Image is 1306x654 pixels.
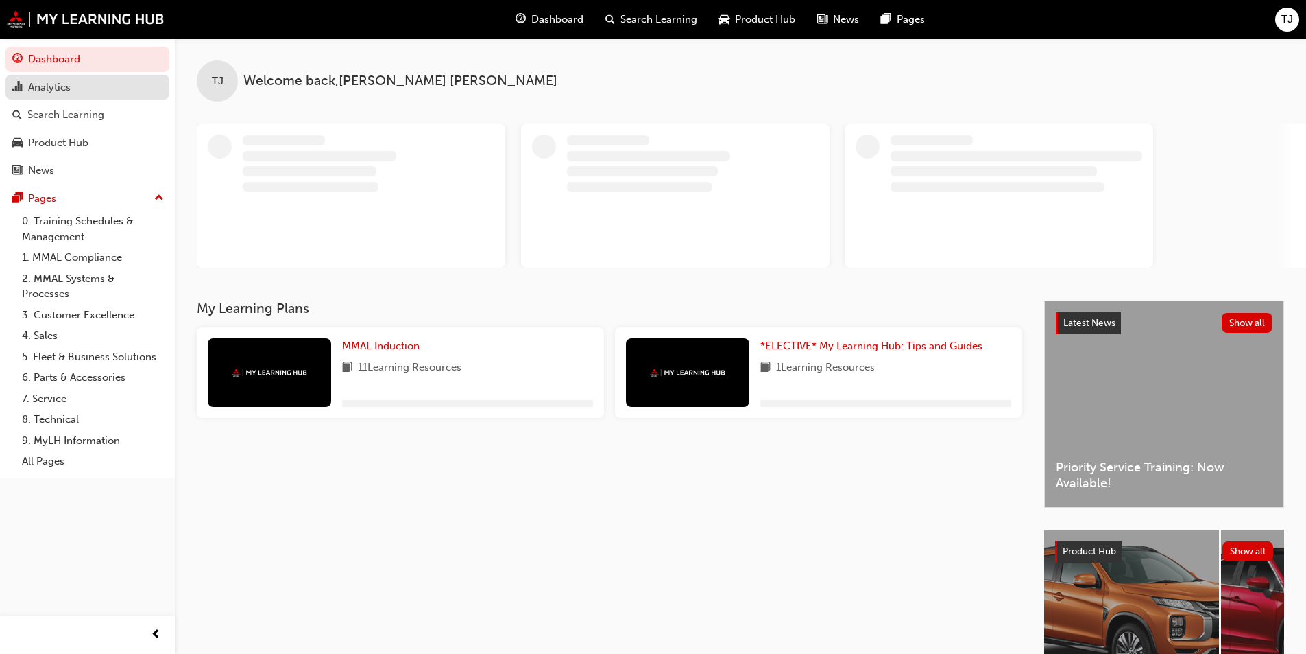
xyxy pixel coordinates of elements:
a: 3. Customer Excellence [16,305,169,326]
a: search-iconSearch Learning [594,5,708,34]
div: Product Hub [28,135,88,151]
button: Pages [5,186,169,211]
a: Latest NewsShow all [1056,312,1272,334]
a: Product HubShow all [1055,541,1273,563]
span: chart-icon [12,82,23,94]
span: 1 Learning Resources [776,360,875,377]
a: *ELECTIVE* My Learning Hub: Tips and Guides [760,338,988,354]
span: car-icon [12,137,23,150]
span: *ELECTIVE* My Learning Hub: Tips and Guides [760,340,982,352]
span: Product Hub [1063,546,1116,557]
a: guage-iconDashboard [505,5,594,34]
div: Pages [28,191,56,207]
span: Search Learning [620,12,697,27]
a: pages-iconPages [870,5,936,34]
a: Product Hub [5,130,169,156]
span: search-icon [605,11,615,28]
span: news-icon [817,11,827,28]
span: Welcome back , [PERSON_NAME] [PERSON_NAME] [243,73,557,89]
span: Pages [897,12,925,27]
span: 11 Learning Resources [358,360,461,377]
a: 1. MMAL Compliance [16,247,169,268]
span: news-icon [12,165,23,177]
span: guage-icon [516,11,526,28]
span: MMAL Induction [342,340,420,352]
div: News [28,163,54,178]
button: DashboardAnalyticsSearch LearningProduct HubNews [5,44,169,186]
span: car-icon [719,11,729,28]
a: Dashboard [5,47,169,72]
button: Show all [1222,313,1273,333]
a: 5. Fleet & Business Solutions [16,347,169,368]
a: 0. Training Schedules & Management [16,211,169,247]
span: pages-icon [12,193,23,205]
a: 6. Parts & Accessories [16,367,169,388]
a: car-iconProduct Hub [708,5,806,34]
span: book-icon [342,360,352,377]
span: prev-icon [151,627,161,644]
a: News [5,158,169,183]
a: All Pages [16,451,169,472]
a: Latest NewsShow allPriority Service Training: Now Available! [1044,301,1284,508]
span: News [833,12,859,27]
a: Analytics [5,75,169,100]
a: 7. Service [16,388,169,410]
span: Dashboard [531,12,583,27]
h3: My Learning Plans [197,301,1022,316]
span: TJ [212,73,223,89]
a: 4. Sales [16,325,169,347]
img: mmal [7,10,165,28]
a: 9. MyLH Information [16,430,169,452]
button: Show all [1222,541,1274,561]
a: MMAL Induction [342,338,425,354]
a: Search Learning [5,102,169,128]
span: Product Hub [735,12,795,27]
a: 2. MMAL Systems & Processes [16,268,169,305]
span: guage-icon [12,54,23,66]
img: mmal [232,369,307,377]
span: pages-icon [881,11,891,28]
span: up-icon [154,189,164,207]
span: search-icon [12,109,22,121]
a: 8. Technical [16,409,169,430]
span: Latest News [1063,317,1115,329]
div: Analytics [28,80,71,95]
img: mmal [650,369,725,377]
span: book-icon [760,360,771,377]
span: Priority Service Training: Now Available! [1056,460,1272,491]
a: news-iconNews [806,5,870,34]
span: TJ [1281,12,1293,27]
div: Search Learning [27,107,104,123]
button: TJ [1275,8,1299,32]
